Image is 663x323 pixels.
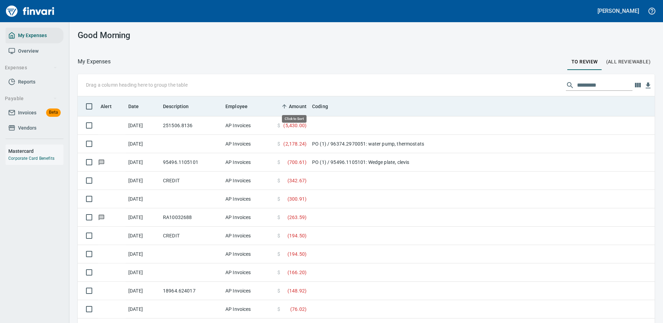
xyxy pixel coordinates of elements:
span: ( 166.20 ) [287,269,307,276]
span: Expenses [5,63,57,72]
span: Employee [225,102,248,111]
td: AP Invoices [223,153,275,172]
span: ( 300.91 ) [287,195,307,202]
button: Expenses [2,61,60,74]
td: PO (1) / 95496.1105101: Wedge plate, clevis [309,153,483,172]
span: Amount [289,102,307,111]
span: ( 148.92 ) [287,287,307,294]
span: ( 76.02 ) [290,306,307,313]
span: Date [128,102,139,111]
span: ( 2,178.24 ) [283,140,307,147]
span: Vendors [18,124,36,132]
span: ( 194.50 ) [287,251,307,257]
span: ( 5,430.00 ) [283,122,307,129]
td: AP Invoices [223,227,275,245]
span: Alert [101,102,121,111]
span: Overview [18,47,38,55]
td: RA10032688 [160,208,223,227]
span: Beta [46,108,61,116]
a: Vendors [6,120,63,136]
td: [DATE] [126,135,160,153]
span: ( 263.59 ) [287,214,307,221]
span: Alert [101,102,112,111]
td: CREDIT [160,227,223,245]
td: [DATE] [126,153,160,172]
span: $ [277,195,280,202]
span: (All Reviewable) [606,58,651,66]
td: AP Invoices [223,245,275,263]
span: Description [163,102,189,111]
span: $ [277,159,280,166]
button: Download Table [643,80,653,91]
td: PO (1) / 96374.2970051: water pump, thermostats [309,135,483,153]
span: Amount [280,102,307,111]
span: Employee [225,102,257,111]
td: AP Invoices [223,116,275,135]
span: $ [277,214,280,221]
td: AP Invoices [223,172,275,190]
td: [DATE] [126,227,160,245]
td: 95496.1105101 [160,153,223,172]
td: CREDIT [160,172,223,190]
span: $ [277,269,280,276]
td: [DATE] [126,282,160,300]
span: $ [277,140,280,147]
p: Drag a column heading here to group the table [86,81,188,88]
a: Reports [6,74,63,90]
span: Has messages [98,160,105,164]
td: [DATE] [126,190,160,208]
span: Payable [5,94,57,103]
h3: Good Morning [78,30,259,40]
td: AP Invoices [223,190,275,208]
td: AP Invoices [223,208,275,227]
span: $ [277,306,280,313]
h6: Mastercard [8,147,63,155]
td: AP Invoices [223,263,275,282]
h5: [PERSON_NAME] [597,7,639,15]
span: Coding [312,102,337,111]
span: To Review [571,58,598,66]
span: ( 342.67 ) [287,177,307,184]
span: Invoices [18,108,36,117]
button: Choose columns to display [632,80,643,90]
a: Overview [6,43,63,59]
span: ( 700.61 ) [287,159,307,166]
nav: breadcrumb [78,58,111,66]
td: AP Invoices [223,300,275,318]
td: 251506.8136 [160,116,223,135]
td: AP Invoices [223,282,275,300]
a: InvoicesBeta [6,105,63,121]
td: [DATE] [126,263,160,282]
td: [DATE] [126,245,160,263]
td: [DATE] [126,116,160,135]
span: $ [277,251,280,257]
td: [DATE] [126,208,160,227]
span: $ [277,122,280,129]
span: Date [128,102,148,111]
span: $ [277,232,280,239]
a: Corporate Card Benefits [8,156,54,161]
span: Description [163,102,198,111]
a: My Expenses [6,28,63,43]
td: 18964.624017 [160,282,223,300]
td: [DATE] [126,300,160,318]
img: Finvari [4,3,56,19]
span: Has messages [98,215,105,219]
span: My Expenses [18,31,47,40]
span: $ [277,177,280,184]
span: $ [277,287,280,294]
p: My Expenses [78,58,111,66]
button: [PERSON_NAME] [596,6,641,16]
td: AP Invoices [223,135,275,153]
td: [DATE] [126,172,160,190]
span: Coding [312,102,328,111]
span: ( 194.50 ) [287,232,307,239]
span: Reports [18,78,35,86]
button: Payable [2,92,60,105]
